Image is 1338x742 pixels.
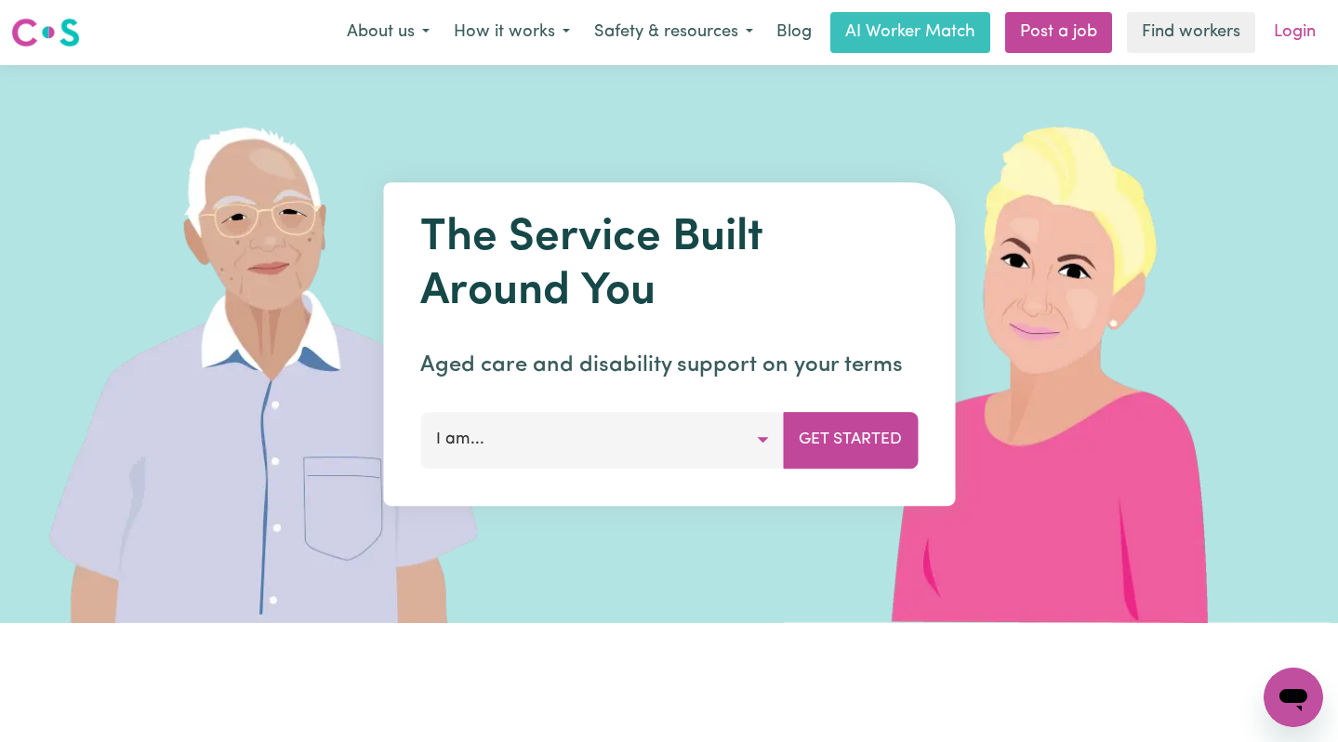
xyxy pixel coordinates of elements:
[783,412,918,468] button: Get Started
[420,212,918,319] h1: The Service Built Around You
[420,412,784,468] button: I am...
[1264,668,1323,727] iframe: Button to launch messaging window
[1263,12,1327,53] a: Login
[420,349,918,382] p: Aged care and disability support on your terms
[582,13,765,52] button: Safety & resources
[442,13,582,52] button: How it works
[765,12,823,53] a: Blog
[11,16,80,49] img: Careseekers logo
[335,13,442,52] button: About us
[830,12,990,53] a: AI Worker Match
[11,11,80,54] a: Careseekers logo
[1005,12,1112,53] a: Post a job
[1127,12,1255,53] a: Find workers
